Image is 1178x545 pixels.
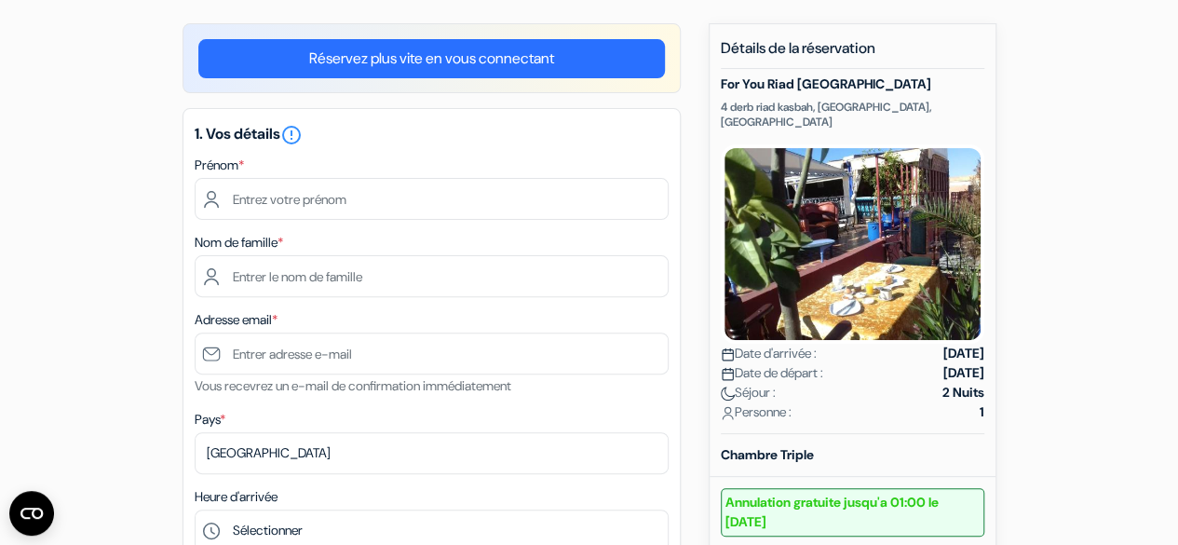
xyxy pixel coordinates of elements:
[195,410,225,429] label: Pays
[721,387,735,401] img: moon.svg
[195,255,669,297] input: Entrer le nom de famille
[721,76,984,92] h5: For You Riad [GEOGRAPHIC_DATA]
[280,124,303,143] a: error_outline
[9,491,54,536] button: Ouvrir le widget CMP
[721,347,735,361] img: calendar.svg
[942,383,984,402] strong: 2 Nuits
[195,310,278,330] label: Adresse email
[195,178,669,220] input: Entrez votre prénom
[943,344,984,363] strong: [DATE]
[721,383,776,402] span: Séjour :
[721,446,814,463] b: Chambre Triple
[943,363,984,383] strong: [DATE]
[195,233,283,252] label: Nom de famille
[721,367,735,381] img: calendar.svg
[721,39,984,69] h5: Détails de la réservation
[980,402,984,422] strong: 1
[195,333,669,375] input: Entrer adresse e-mail
[195,124,669,146] h5: 1. Vos détails
[721,488,984,537] small: Annulation gratuite jusqu'a 01:00 le [DATE]
[721,406,735,420] img: user_icon.svg
[280,124,303,146] i: error_outline
[721,402,792,422] span: Personne :
[195,156,244,175] label: Prénom
[198,39,665,78] a: Réservez plus vite en vous connectant
[721,363,823,383] span: Date de départ :
[195,487,278,507] label: Heure d'arrivée
[721,344,817,363] span: Date d'arrivée :
[721,100,984,129] p: 4 derb riad kasbah, [GEOGRAPHIC_DATA], [GEOGRAPHIC_DATA]
[195,377,511,394] small: Vous recevrez un e-mail de confirmation immédiatement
